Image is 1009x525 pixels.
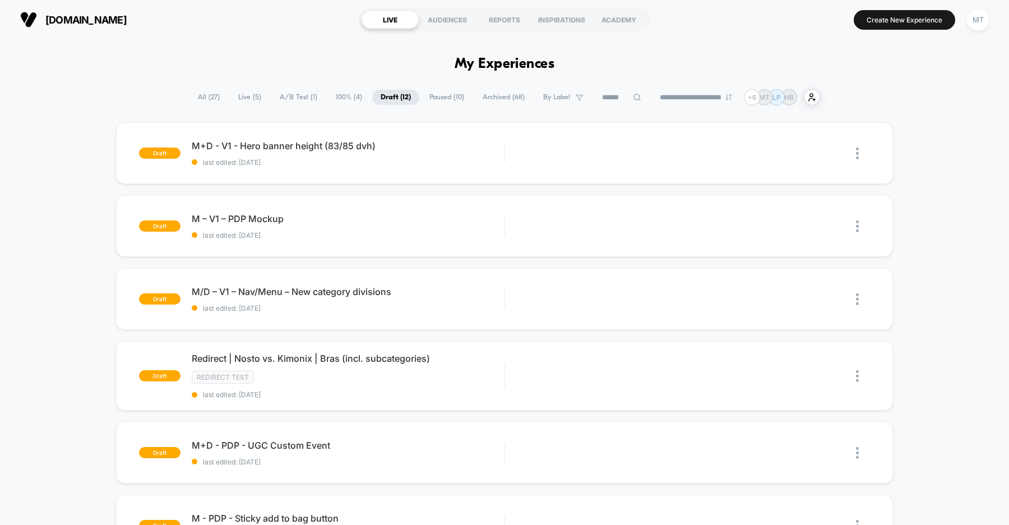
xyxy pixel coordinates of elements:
button: Create New Experience [854,10,955,30]
span: [DOMAIN_NAME] [45,14,127,26]
img: close [856,148,859,159]
span: draft [139,370,180,381]
span: Archived ( 68 ) [474,90,533,105]
div: AUDIENCES [419,11,476,29]
div: LIVE [362,11,419,29]
span: By Label [543,93,570,102]
span: last edited: [DATE] [192,231,504,240]
div: MT [967,9,989,31]
span: 100% ( 4 ) [327,90,371,105]
img: end [725,94,732,100]
button: MT [964,8,992,31]
span: last edited: [DATE] [192,158,504,167]
span: Draft ( 12 ) [372,90,419,105]
p: LP [772,93,781,102]
span: M+D - PDP - UGC Custom Event [192,440,504,451]
span: Live ( 5 ) [230,90,270,105]
span: last edited: [DATE] [192,458,504,466]
span: draft [139,220,180,232]
span: last edited: [DATE] [192,390,504,399]
button: [DOMAIN_NAME] [17,11,130,29]
img: close [856,293,859,305]
span: Redirect Test [192,371,254,384]
img: close [856,220,859,232]
img: close [856,370,859,382]
span: M - PDP - Sticky add to bag button [192,513,504,524]
span: M+D - V1 - Hero banner height (83/85 dvh) [192,140,504,151]
span: Redirect | Nosto vs. Kimonix | Bras (incl. subcategories) [192,353,504,364]
span: Paused ( 10 ) [421,90,473,105]
p: HB [784,93,794,102]
span: last edited: [DATE] [192,304,504,312]
div: INSPIRATIONS [533,11,590,29]
div: + 6 [744,89,760,105]
span: A/B Test ( 1 ) [271,90,326,105]
div: ACADEMY [590,11,647,29]
span: M – V1 – PDP Mockup [192,213,504,224]
span: draft [139,148,180,159]
span: draft [139,293,180,305]
img: Visually logo [20,11,37,28]
span: draft [139,447,180,458]
p: MT [759,93,770,102]
span: All ( 27 ) [189,90,228,105]
h1: My Experiences [455,56,555,72]
span: M/D – V1 – Nav/Menu – New category divisions [192,286,504,297]
img: close [856,447,859,459]
div: REPORTS [476,11,533,29]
